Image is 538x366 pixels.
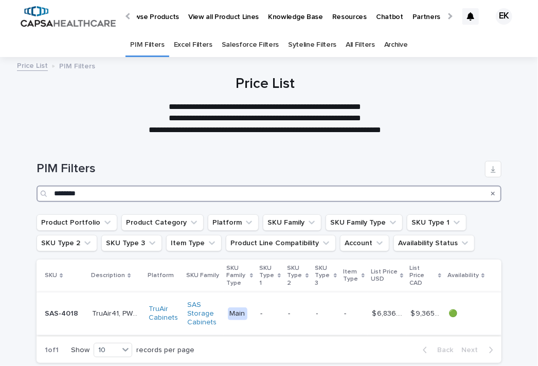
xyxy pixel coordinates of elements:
[149,305,179,322] a: TruAir Cabinets
[447,270,479,281] p: Availability
[415,345,458,355] button: Back
[393,235,475,251] button: Availability Status
[208,214,259,231] button: Platform
[372,307,405,318] p: $ 6,836.00
[287,263,303,289] p: SKU Type 2
[226,235,336,251] button: Product Line Compatibility
[37,214,117,231] button: Product Portfolio
[174,33,212,57] a: Excel Filters
[496,8,512,25] div: EK
[187,270,220,281] p: SKU Family
[288,309,308,318] p: -
[458,345,501,355] button: Next
[37,186,501,202] input: Search
[94,345,119,356] div: 10
[148,270,174,281] p: Platform
[91,270,125,281] p: Description
[315,263,331,289] p: SKU Type 3
[410,263,436,289] p: List Price CAD
[101,235,162,251] button: SKU Type 3
[17,59,48,71] a: Price List
[346,33,375,57] a: All Filters
[130,33,165,57] a: PIM Filters
[37,161,480,176] h1: PIM Filters
[45,307,80,318] p: SAS-4018
[227,263,247,289] p: SKU Family Type
[228,307,247,320] div: Main
[263,214,321,231] button: SKU Family
[13,76,517,93] h1: Price List
[407,214,467,231] button: SKU Type 1
[384,33,408,57] a: Archive
[92,307,142,318] p: TruAir41, PWDR, 18Scope, LHGS, truHEPA
[166,235,222,251] button: Item Type
[371,266,398,285] p: List Price USD
[59,60,95,71] p: PIM Filters
[260,309,280,318] p: -
[344,309,364,318] p: -
[136,346,194,355] p: records per page
[259,263,275,289] p: SKU Type 1
[21,6,116,27] img: B5p4sRfuTuC72oLToeu7
[121,214,204,231] button: Product Category
[462,346,485,354] span: Next
[449,309,485,318] p: 🟢
[432,346,454,354] span: Back
[343,266,359,285] p: Item Type
[411,307,443,318] p: $ 9,365.32
[37,235,97,251] button: SKU Type 2
[288,33,336,57] a: Syteline Filters
[340,235,389,251] button: Account
[316,309,336,318] p: -
[37,292,501,335] tr: SAS-4018SAS-4018 TruAir41, PWDR, 18Scope, LHGS, truHEPATruAir41, PWDR, 18Scope, LHGS, truHEPA Tru...
[326,214,403,231] button: SKU Family Type
[45,270,57,281] p: SKU
[188,301,220,326] a: SAS Storage Cabinets
[37,338,67,363] p: 1 of 1
[222,33,279,57] a: Salesforce Filters
[71,346,89,355] p: Show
